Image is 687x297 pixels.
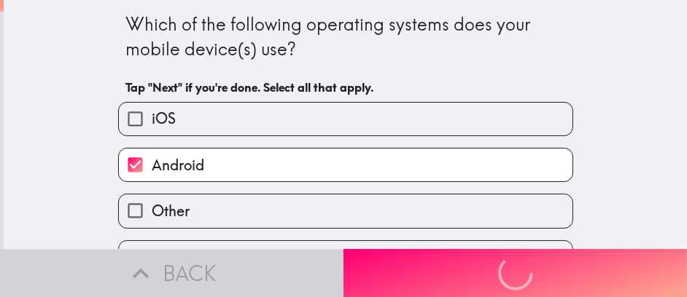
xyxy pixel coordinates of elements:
[152,201,190,221] span: Other
[119,148,572,181] button: Android
[152,155,204,175] span: Android
[126,12,565,61] div: Which of the following operating systems does your mobile device(s) use?
[152,247,236,268] span: I am not sure
[119,103,572,135] button: iOS
[119,194,572,227] button: Other
[152,108,176,129] span: iOS
[119,241,572,274] button: I am not sure
[126,79,565,95] h6: Tap "Next" if you're done. Select all that apply.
